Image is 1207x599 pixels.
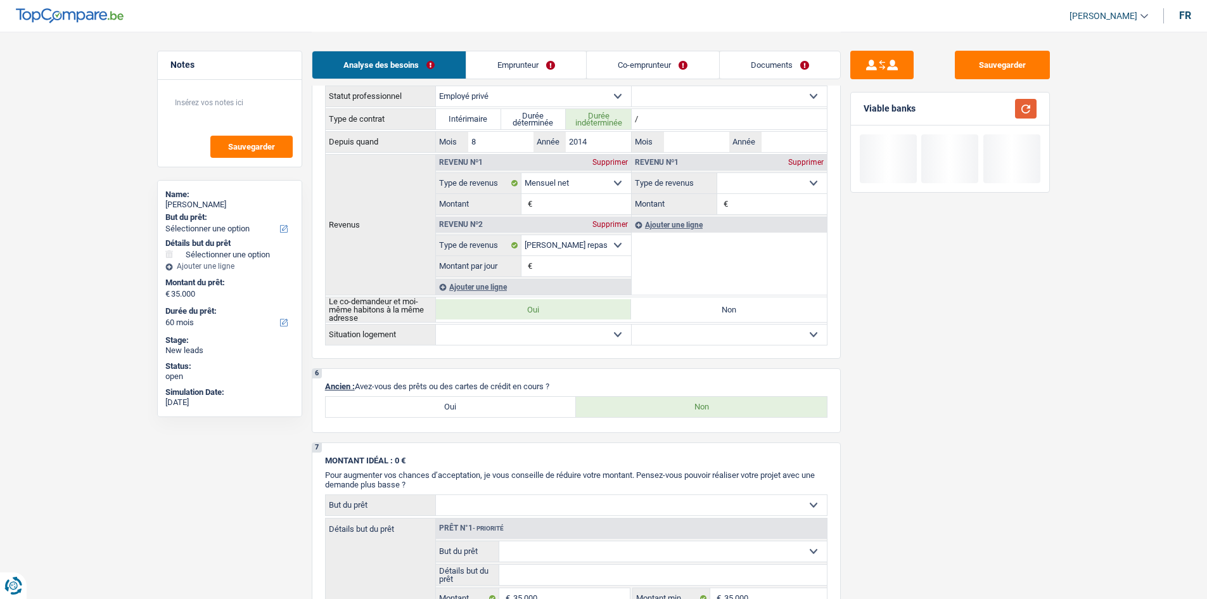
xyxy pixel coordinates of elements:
th: Depuis quand [325,131,435,152]
span: MONTANT IDÉAL : 0 € [325,456,406,465]
label: But du prêt [436,541,500,562]
div: Supprimer [589,221,631,228]
th: Type de contrat [325,108,435,129]
h5: Notes [170,60,289,70]
label: Montant par jour [436,256,521,276]
label: Année [729,132,762,152]
a: Co-emprunteur [587,51,718,79]
div: Revenu nº1 [632,158,682,166]
a: Emprunteur [466,51,586,79]
th: Situation logement [325,324,435,345]
span: - Priorité [473,525,504,532]
span: Pour augmenter vos chances d’acceptation, je vous conseille de réduire votre montant. Pensez-vous... [325,470,815,489]
div: Supprimer [589,158,631,166]
div: Ajouter une ligne [436,279,631,295]
img: TopCompare Logo [16,8,124,23]
div: Simulation Date: [165,387,294,397]
p: / [632,115,827,123]
input: MM [664,132,729,152]
label: Oui [436,299,631,319]
label: Type de revenus [436,173,521,193]
a: Analyse des besoins [312,51,466,79]
label: But du prêt [326,495,436,515]
div: Prêt n°1 [436,524,507,532]
label: Intérimaire [436,109,501,129]
label: Détails but du prêt [436,565,500,585]
div: Revenu nº1 [436,158,486,166]
div: Status: [165,361,294,371]
label: But du prêt: [165,212,291,222]
label: Montant [436,194,521,214]
label: Année [533,132,566,152]
label: Détails but du prêt [326,518,435,533]
div: Ajouter une ligne [165,262,294,271]
div: Viable banks [864,103,916,114]
span: € [521,194,535,214]
span: € [521,256,535,276]
p: Avez-vous des prêts ou des cartes de crédit en cours ? [325,382,827,391]
div: [DATE] [165,397,294,408]
div: Name: [165,190,294,200]
div: 7 [312,443,322,453]
a: Documents [720,51,840,79]
div: Ajouter une ligne [632,217,827,233]
label: Mois [436,132,468,152]
div: Détails but du prêt [165,238,294,248]
label: Durée déterminée [501,109,566,129]
button: Sauvegarder [955,51,1050,79]
th: Statut professionnel [325,86,435,106]
label: Durée du prêt: [165,306,291,316]
label: Montant du prêt: [165,278,291,288]
label: Non [631,299,826,319]
input: AAAA [566,132,631,152]
span: € [717,194,731,214]
div: open [165,371,294,382]
input: MM [468,132,533,152]
label: Montant [632,194,717,214]
label: Type de revenus [632,173,717,193]
label: Oui [326,397,577,417]
input: AAAA [762,132,827,152]
button: Sauvegarder [210,136,293,158]
th: Revenus [325,154,435,295]
label: Mois [632,132,664,152]
span: € [165,289,170,299]
div: Revenu nº2 [436,221,486,228]
th: Le co-demandeur et moi-même habitons à la même adresse [325,297,435,322]
label: Type de revenus [436,235,521,255]
a: [PERSON_NAME] [1059,6,1148,27]
span: Ancien : [325,382,355,391]
div: New leads [165,345,294,356]
div: fr [1179,10,1191,22]
div: 6 [312,369,322,378]
label: Durée indéterminée [566,109,631,129]
span: Sauvegarder [228,143,275,151]
label: Non [576,397,827,417]
div: Stage: [165,335,294,345]
div: [PERSON_NAME] [165,200,294,210]
div: Supprimer [785,158,827,166]
span: [PERSON_NAME] [1070,11,1137,22]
